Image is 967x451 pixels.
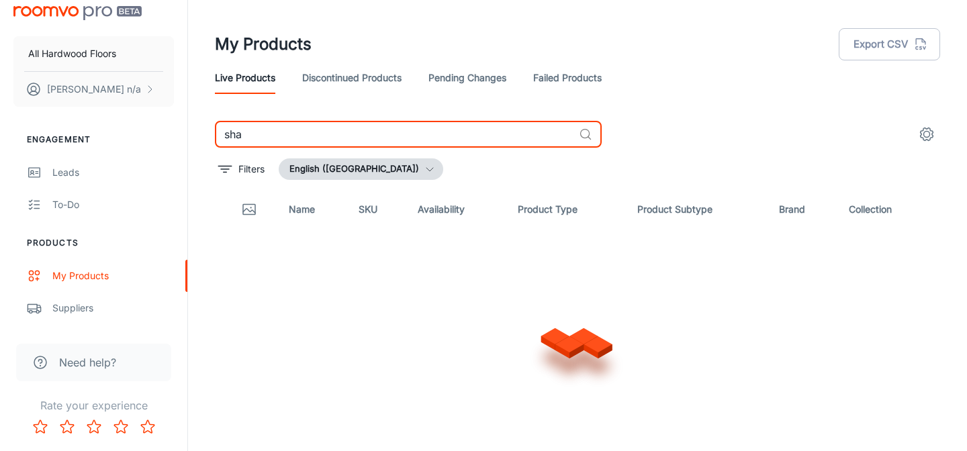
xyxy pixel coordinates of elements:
th: Availability [407,191,507,228]
p: Filters [238,162,265,177]
th: Product Subtype [627,191,768,228]
button: Rate 2 star [54,413,81,440]
p: All Hardwood Floors [28,46,116,61]
button: settings [913,121,940,148]
input: Search [215,121,573,148]
button: English ([GEOGRAPHIC_DATA]) [279,158,443,180]
button: [PERSON_NAME] n/a [13,72,174,107]
th: SKU [348,191,407,228]
div: Leads [52,165,174,180]
th: Name [278,191,348,228]
div: To-do [52,197,174,212]
button: Rate 3 star [81,413,107,440]
a: Pending Changes [428,62,506,94]
a: Discontinued Products [302,62,402,94]
button: All Hardwood Floors [13,36,174,71]
img: Roomvo PRO Beta [13,6,142,20]
svg: Thumbnail [241,201,257,217]
button: Rate 4 star [107,413,134,440]
th: Product Type [507,191,626,228]
th: Brand [768,191,838,228]
span: Need help? [59,354,116,370]
th: Collection [838,191,940,228]
a: Failed Products [533,62,602,94]
button: filter [215,158,268,180]
p: [PERSON_NAME] n/a [47,82,141,97]
div: Suppliers [52,301,174,315]
button: Rate 5 star [134,413,161,440]
a: Live Products [215,62,275,94]
p: Rate your experience [11,397,177,413]
button: Export CSV [839,28,940,60]
h1: My Products [215,32,312,56]
button: Rate 1 star [27,413,54,440]
div: My Products [52,268,174,283]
